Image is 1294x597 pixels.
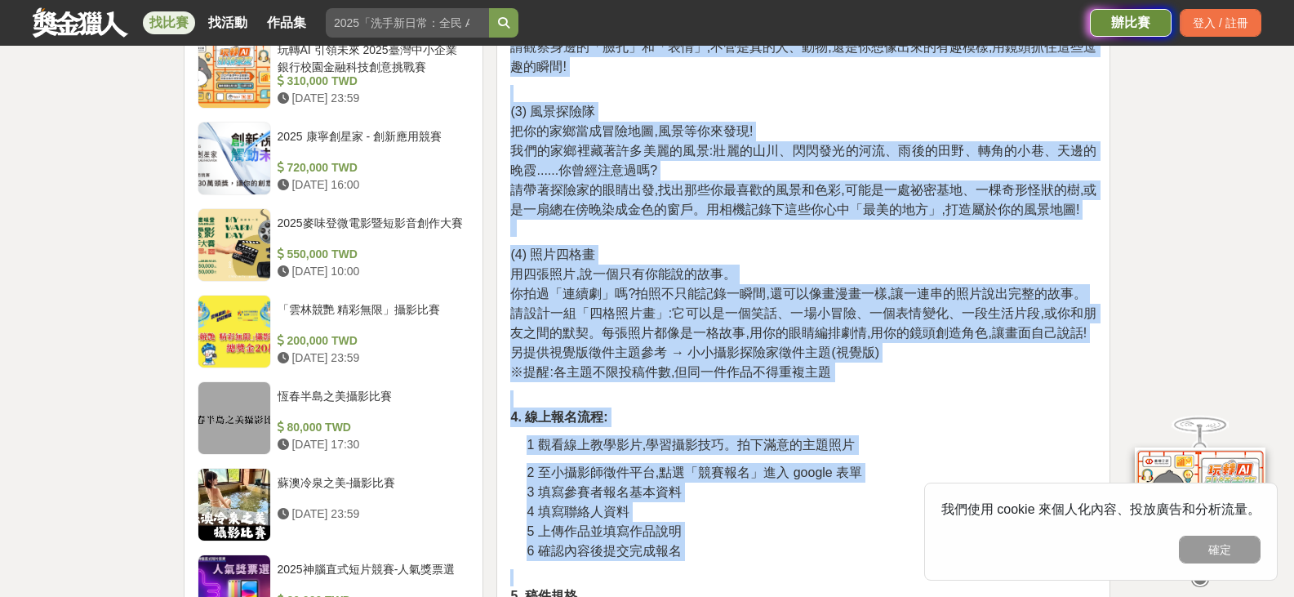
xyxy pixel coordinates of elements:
[278,419,464,436] div: 80,000 TWD
[510,267,736,281] span: 用四張照片,說一個只有你能說的故事。
[1090,9,1172,37] a: 辦比賽
[202,11,254,34] a: 找活動
[278,73,464,90] div: 310,000 TWD
[143,11,195,34] a: 找比賽
[510,365,831,379] span: ※提醒:各主題不限投稿件數,但同一件作品不得重複主題
[278,128,464,159] div: 2025 康寧創星家 - 創新應用競賽
[278,388,464,419] div: 恆春半島之美攝影比賽
[510,247,595,261] span: (4) 照片四格畫
[198,468,470,541] a: 蘇澳冷泉之美-攝影比賽 [DATE] 23:59
[278,215,464,246] div: 2025麥味登微電影暨短影音創作大賽
[527,505,629,519] span: 4 填寫聯絡人資料
[510,124,753,138] span: 把你的家鄉當成冒險地圖,風景等你來發現!
[260,11,313,34] a: 作品集
[278,42,464,73] div: 玩轉AI 引領未來 2025臺灣中小企業銀行校園金融科技創意挑戰賽
[278,301,464,332] div: 「雲林競艷 精彩無限」攝影比賽
[1135,437,1265,546] img: d2146d9a-e6f6-4337-9592-8cefde37ba6b.png
[527,485,681,499] span: 3 填寫參賽者報名基本資料
[278,246,464,263] div: 550,000 TWD
[198,122,470,195] a: 2025 康寧創星家 - 創新應用競賽 720,000 TWD [DATE] 16:00
[278,436,464,453] div: [DATE] 17:30
[510,40,1096,74] span: 請觀察身邊的「臉孔」和「表情」,不管是真的人、動物,還是你想像出來的有趣模樣,用鏡頭抓住這些逗趣的瞬間!
[278,159,464,176] div: 720,000 TWD
[198,208,470,282] a: 2025麥味登微電影暨短影音創作大賽 550,000 TWD [DATE] 10:00
[278,90,464,107] div: [DATE] 23:59
[527,438,855,452] span: 1 觀看線上教學影片,學習攝影技巧。拍下滿意的主題照片
[510,287,1087,301] span: 你拍過「連續劇」嗎?拍照不只能記錄一瞬間,還可以像畫漫畫一樣,讓一連串的照片說出完整的故事。
[510,345,879,359] span: 另提供視覺版徵件主題參考 → 小小攝影探險家徵件主題(視覺版)
[278,561,464,592] div: 2025神腦直式短片競賽-人氣獎票選
[278,506,464,523] div: [DATE] 23:59
[510,105,595,118] span: (3) 風景探險隊
[1179,536,1261,564] button: 確定
[510,306,1096,340] span: 請設計一組「四格照片畫」:它可以是一個笑話、一場小冒險、一個表情變化、一段生活片段,或你和朋友之間的默契。每張照片都像是一格故事,用你的眼睛編排劇情,用你的鏡頭創造角色,讓畫面自己說話!
[198,381,470,455] a: 恆春半島之美攝影比賽 80,000 TWD [DATE] 17:30
[527,524,681,538] span: 5 上傳作品並填寫作品說明
[278,474,464,506] div: 蘇澳冷泉之美-攝影比賽
[527,466,862,479] span: 2 至小攝影師徵件平台,點選「競賽報名」進入 google 表單
[278,263,464,280] div: [DATE] 10:00
[941,502,1261,516] span: 我們使用 cookie 來個人化內容、投放廣告和分析流量。
[510,183,1096,216] span: 請帶著探險家的眼睛出發,找出那些你最喜歡的風景和色彩,可能是一處祕密基地、一棵奇形怪狀的樹,或是一扇總在傍晚染成金色的窗戶。用相機記錄下這些你心中「最美的地方」,打造屬於你的風景地圖!
[510,410,607,424] strong: 4. 線上報名流程:
[510,144,1096,177] span: 我們的家鄉裡藏著許多美麗的風景:壯麗的山川、閃閃發光的河流、雨後的田野、轉角的小巷、天邊的晚霞......你曾經注意過嗎?
[198,295,470,368] a: 「雲林競艷 精彩無限」攝影比賽 200,000 TWD [DATE] 23:59
[278,332,464,350] div: 200,000 TWD
[278,350,464,367] div: [DATE] 23:59
[527,544,681,558] span: 6 確認內容後提交完成報名
[198,35,470,109] a: 玩轉AI 引領未來 2025臺灣中小企業銀行校園金融科技創意挑戰賽 310,000 TWD [DATE] 23:59
[326,8,489,38] input: 2025「洗手新日常：全民 ALL IN」洗手歌全台徵選
[1180,9,1261,37] div: 登入 / 註冊
[278,176,464,194] div: [DATE] 16:00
